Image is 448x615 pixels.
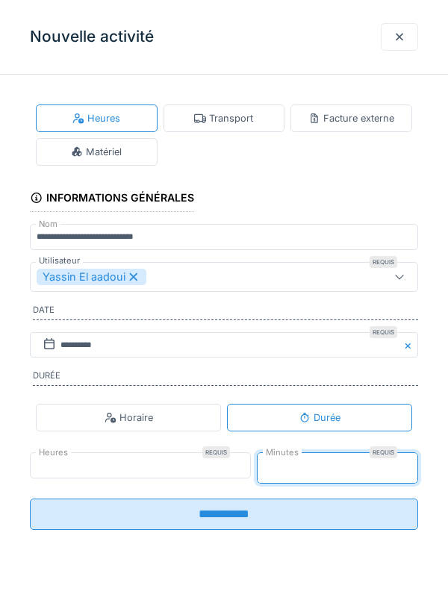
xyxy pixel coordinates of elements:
[194,111,253,125] div: Transport
[370,256,397,268] div: Requis
[105,410,153,425] div: Horaire
[37,269,146,285] div: Yassin El aadoui
[72,111,120,125] div: Heures
[33,304,418,320] label: Date
[308,111,394,125] div: Facture externe
[402,332,418,358] button: Close
[36,446,71,459] label: Heures
[30,28,154,46] h3: Nouvelle activité
[299,410,340,425] div: Durée
[202,446,230,458] div: Requis
[263,446,302,459] label: Minutes
[370,446,397,458] div: Requis
[33,369,418,386] label: Durée
[36,218,60,231] label: Nom
[71,145,122,159] div: Matériel
[30,187,194,212] div: Informations générales
[370,326,397,338] div: Requis
[36,255,83,267] label: Utilisateur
